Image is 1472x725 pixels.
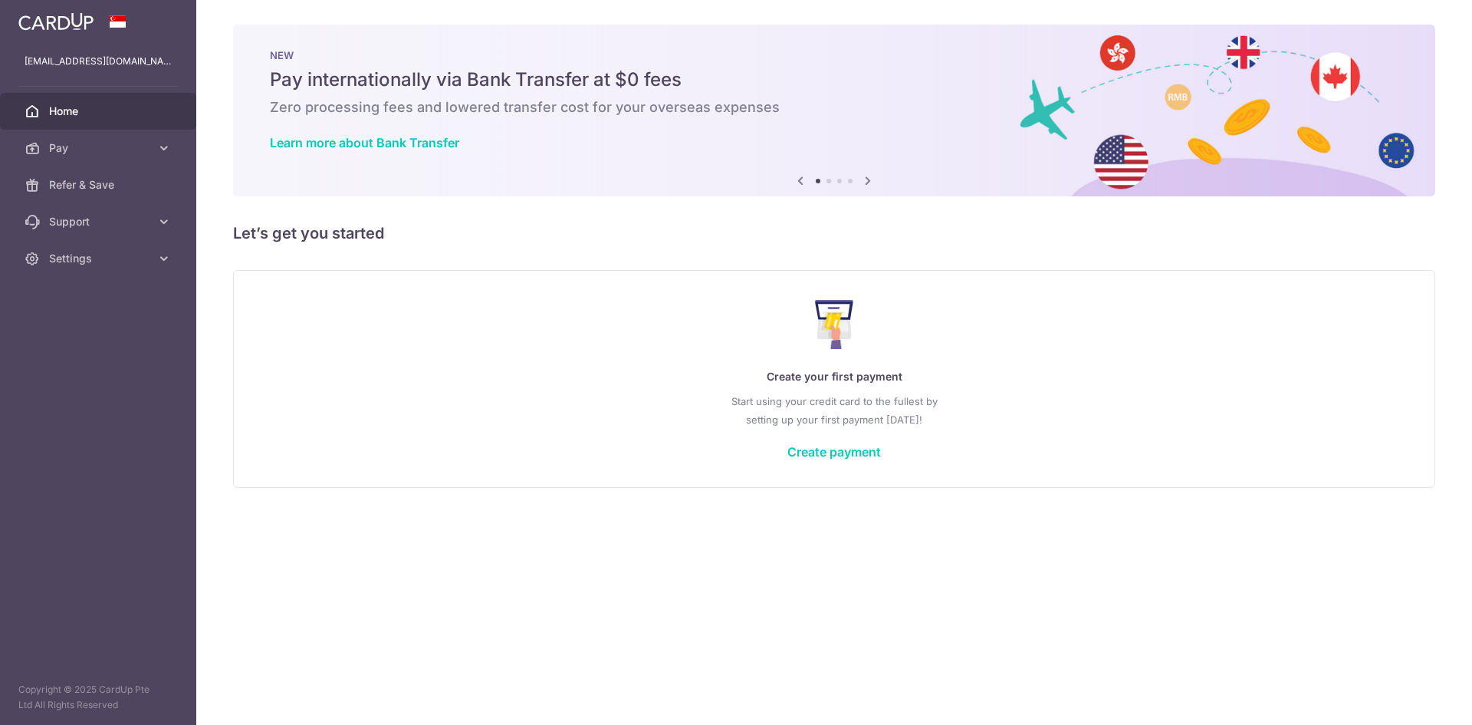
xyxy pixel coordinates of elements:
a: Learn more about Bank Transfer [270,135,459,150]
span: Pay [49,140,150,156]
p: Create your first payment [264,367,1404,386]
span: Home [49,104,150,119]
a: Create payment [787,444,881,460]
span: Settings [49,251,150,266]
img: Bank transfer banner [233,25,1435,196]
img: Make Payment [815,300,854,349]
span: Support [49,214,150,229]
img: CardUp [18,12,94,31]
h6: Zero processing fees and lowered transfer cost for your overseas expenses [270,98,1398,117]
h5: Pay internationally via Bank Transfer at $0 fees [270,68,1398,92]
span: Refer & Save [49,177,150,193]
p: Start using your credit card to the fullest by setting up your first payment [DATE]! [264,392,1404,429]
h5: Let’s get you started [233,221,1435,246]
p: [EMAIL_ADDRESS][DOMAIN_NAME] [25,54,172,69]
p: NEW [270,49,1398,61]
